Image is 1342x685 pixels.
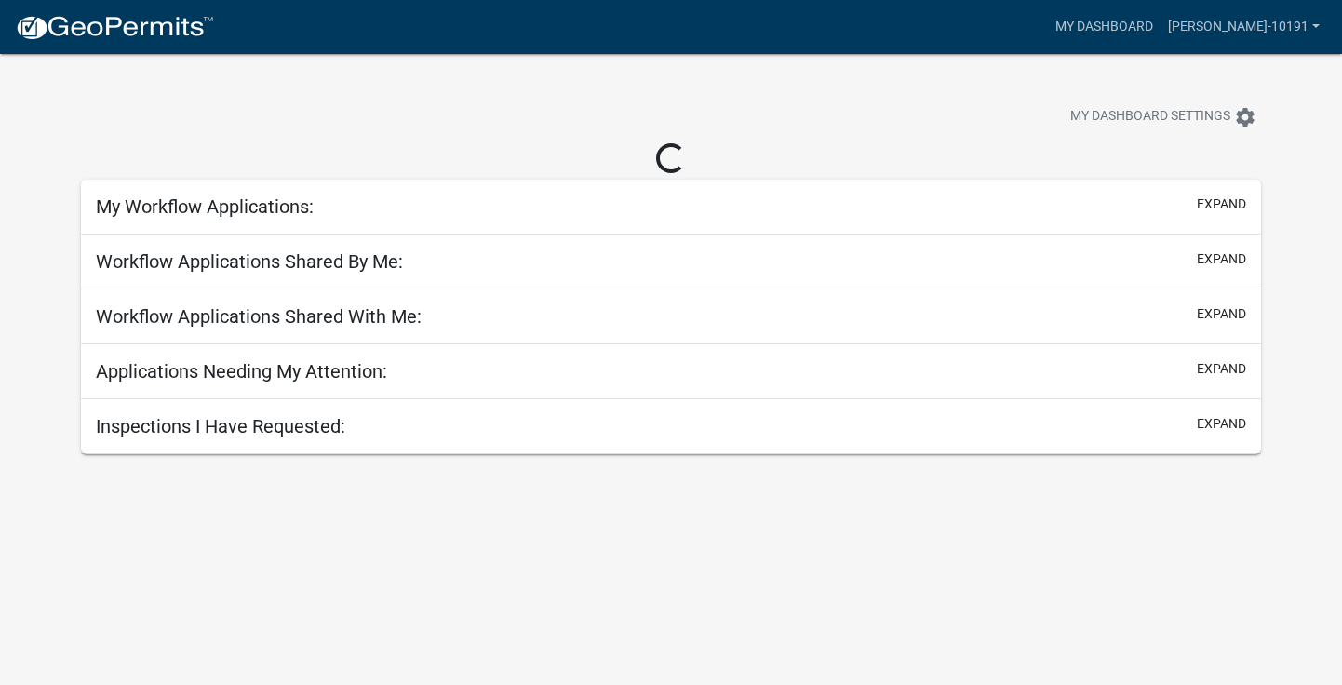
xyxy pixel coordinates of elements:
h5: Applications Needing My Attention: [96,360,387,383]
button: expand [1197,359,1246,379]
a: [PERSON_NAME]-10191 [1161,9,1327,45]
h5: My Workflow Applications: [96,195,314,218]
span: My Dashboard Settings [1070,106,1230,128]
h5: Inspections I Have Requested: [96,415,345,437]
h5: Workflow Applications Shared With Me: [96,305,422,328]
button: My Dashboard Settingssettings [1055,99,1271,135]
h5: Workflow Applications Shared By Me: [96,250,403,273]
i: settings [1234,106,1256,128]
button: expand [1197,414,1246,434]
button: expand [1197,304,1246,324]
button: expand [1197,195,1246,214]
a: My Dashboard [1048,9,1161,45]
button: expand [1197,249,1246,269]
